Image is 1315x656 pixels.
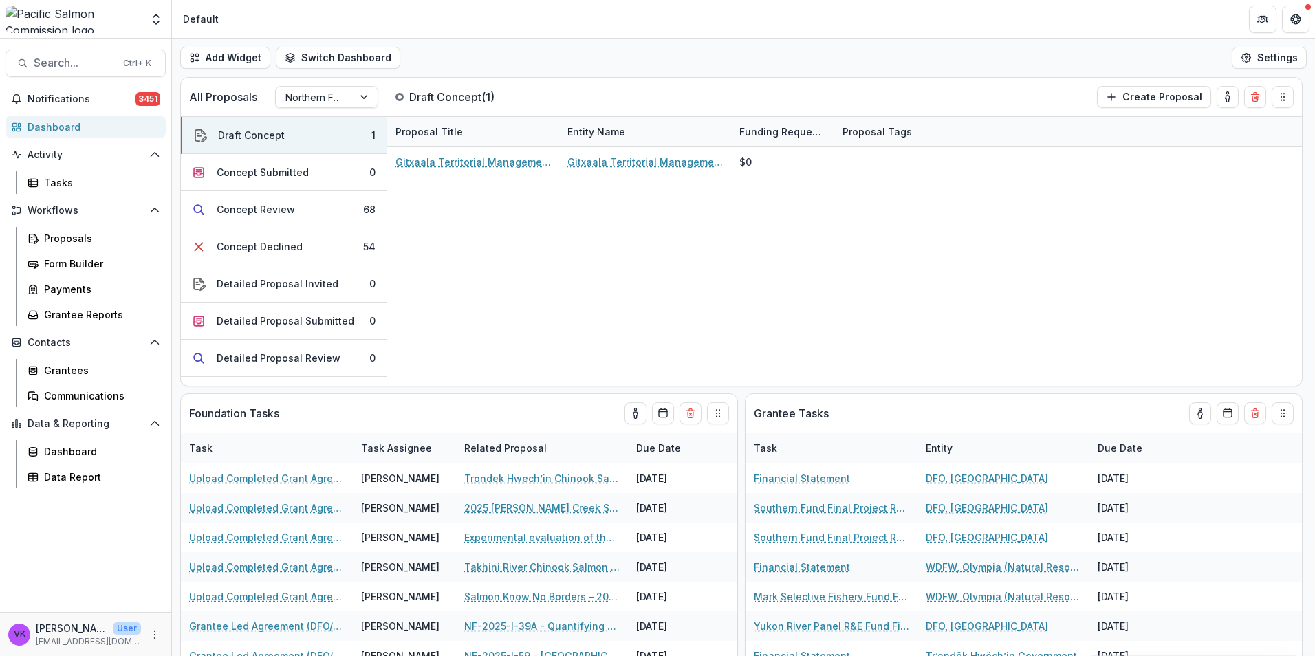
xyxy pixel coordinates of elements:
[28,120,155,134] div: Dashboard
[181,228,387,265] button: Concept Declined54
[746,433,917,463] div: Task
[353,441,440,455] div: Task Assignee
[181,340,387,377] button: Detailed Proposal Review0
[834,117,1006,146] div: Proposal Tags
[917,441,961,455] div: Entity
[559,117,731,146] div: Entity Name
[1089,552,1193,582] div: [DATE]
[754,501,909,515] a: Southern Fund Final Project Report
[624,402,646,424] button: toggle-assigned-to-me
[456,433,628,463] div: Related Proposal
[731,124,834,139] div: Funding Requested
[189,560,345,574] a: Upload Completed Grant Agreements
[628,433,731,463] div: Due Date
[353,433,456,463] div: Task Assignee
[177,9,224,29] nav: breadcrumb
[387,117,559,146] div: Proposal Title
[22,440,166,463] a: Dashboard
[22,227,166,250] a: Proposals
[135,92,160,106] span: 3451
[1089,582,1193,611] div: [DATE]
[146,6,166,33] button: Open entity switcher
[28,149,144,161] span: Activity
[217,165,309,179] div: Concept Submitted
[387,124,471,139] div: Proposal Title
[218,128,285,142] div: Draft Concept
[680,402,702,424] button: Delete card
[1244,86,1266,108] button: Delete card
[28,418,144,430] span: Data & Reporting
[464,589,620,604] a: Salmon Know No Borders – 2025 Yukon River Exchange Outreach (YRDFA portion)
[917,433,1089,463] div: Entity
[28,337,144,349] span: Contacts
[22,359,166,382] a: Grantees
[369,351,376,365] div: 0
[189,89,257,105] p: All Proposals
[1089,441,1151,455] div: Due Date
[707,402,729,424] button: Drag
[754,560,850,574] a: Financial Statement
[183,12,219,26] div: Default
[834,124,920,139] div: Proposal Tags
[189,619,345,633] a: Grantee Led Agreement (DFO/NOAA Only)
[628,523,731,552] div: [DATE]
[6,413,166,435] button: Open Data & Reporting
[217,202,295,217] div: Concept Review
[22,252,166,275] a: Form Builder
[926,589,1081,604] a: WDFW, Olympia (Natural Resources Building, [STREET_ADDRESS][US_STATE]
[739,155,752,169] div: $0
[22,384,166,407] a: Communications
[120,56,154,71] div: Ctrl + K
[189,530,345,545] a: Upload Completed Grant Agreements
[146,626,163,643] button: More
[361,530,439,545] div: [PERSON_NAME]
[1272,402,1294,424] button: Drag
[456,441,555,455] div: Related Proposal
[363,202,376,217] div: 68
[181,191,387,228] button: Concept Review68
[1244,402,1266,424] button: Delete card
[628,552,731,582] div: [DATE]
[754,530,909,545] a: Southern Fund Final Project Report
[363,239,376,254] div: 54
[926,530,1048,545] a: DFO, [GEOGRAPHIC_DATA]
[181,433,353,463] div: Task
[6,6,141,33] img: Pacific Salmon Commission logo
[181,303,387,340] button: Detailed Proposal Submitted0
[361,619,439,633] div: [PERSON_NAME]
[1282,6,1309,33] button: Get Help
[14,630,25,639] div: Victor Keong
[181,441,221,455] div: Task
[409,89,512,105] p: Draft Concept ( 1 )
[6,331,166,353] button: Open Contacts
[181,117,387,154] button: Draft Concept1
[6,199,166,221] button: Open Workflows
[628,582,731,611] div: [DATE]
[361,589,439,604] div: [PERSON_NAME]
[559,124,633,139] div: Entity Name
[1097,86,1211,108] button: Create Proposal
[44,444,155,459] div: Dashboard
[217,314,354,328] div: Detailed Proposal Submitted
[28,94,135,105] span: Notifications
[36,621,107,635] p: [PERSON_NAME]
[217,276,338,291] div: Detailed Proposal Invited
[22,303,166,326] a: Grantee Reports
[6,116,166,138] a: Dashboard
[754,589,909,604] a: Mark Selective Fishery Fund Final Project Report
[181,154,387,191] button: Concept Submitted0
[369,276,376,291] div: 0
[1249,6,1276,33] button: Partners
[731,117,834,146] div: Funding Requested
[1089,523,1193,552] div: [DATE]
[189,471,345,485] a: Upload Completed Grant Agreements
[276,47,400,69] button: Switch Dashboard
[464,560,620,574] a: Takhini River Chinook Salmon Sonar Project – Year 5
[464,530,620,545] a: Experimental evaluation of the potential impacts of set nets on the quality of the Mission estima...
[361,501,439,515] div: [PERSON_NAME]
[395,155,551,169] a: Gitxaala Territorial Management Agency - 2025 - Northern Fund Concept Application Form 2026
[36,635,141,648] p: [EMAIL_ADDRESS][DOMAIN_NAME]
[189,501,345,515] a: Upload Completed Grant Agreements
[464,501,620,515] a: 2025 [PERSON_NAME] Creek Salmon and Habitat Monitoring Project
